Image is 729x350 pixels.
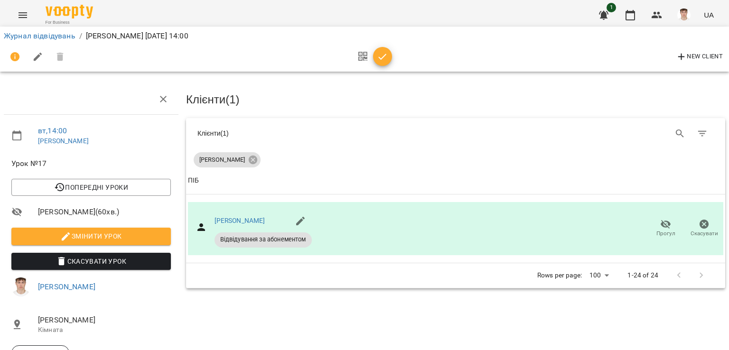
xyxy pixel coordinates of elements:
span: Прогул [656,230,675,238]
button: UA [700,6,718,24]
span: Відвідування за абонементом [215,235,312,244]
img: 8fe045a9c59afd95b04cf3756caf59e6.jpg [677,9,691,22]
button: Search [669,122,692,145]
span: [PERSON_NAME] [194,156,251,164]
span: Попередні уроки [19,182,163,193]
div: Клієнти ( 1 ) [197,129,449,138]
div: 100 [586,268,612,282]
span: Урок №17 [11,158,171,169]
img: Voopty Logo [46,5,93,18]
nav: breadcrumb [4,30,725,42]
a: [PERSON_NAME] [215,217,265,224]
span: New Client [676,51,723,63]
span: [PERSON_NAME] [38,314,171,326]
span: ПІБ [188,175,723,186]
p: Кімната [38,325,171,335]
button: Змінити урок [11,228,171,245]
button: Фільтр [691,122,714,145]
div: [PERSON_NAME] [194,152,261,167]
span: [PERSON_NAME] ( 60 хв. ) [38,206,171,218]
a: [PERSON_NAME] [38,137,89,145]
button: Скасувати [685,215,723,242]
span: For Business [46,19,93,26]
img: 8fe045a9c59afd95b04cf3756caf59e6.jpg [11,277,30,296]
button: Прогул [646,215,685,242]
span: Скасувати Урок [19,256,163,267]
button: Попередні уроки [11,179,171,196]
li: / [79,30,82,42]
p: [PERSON_NAME] [DATE] 14:00 [86,30,188,42]
div: Sort [188,175,199,186]
p: 1-24 of 24 [627,271,658,280]
a: Журнал відвідувань [4,31,75,40]
p: Rows per page: [537,271,582,280]
h3: Клієнти ( 1 ) [186,93,725,106]
a: вт , 14:00 [38,126,67,135]
span: 1 [607,3,616,12]
span: Скасувати [691,230,718,238]
button: Скасувати Урок [11,253,171,270]
div: Table Toolbar [186,118,725,148]
span: Змінити урок [19,230,163,242]
div: ПІБ [188,175,199,186]
span: UA [704,10,714,20]
a: [PERSON_NAME] [38,282,95,291]
button: Menu [11,4,34,27]
button: New Client [673,49,725,64]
